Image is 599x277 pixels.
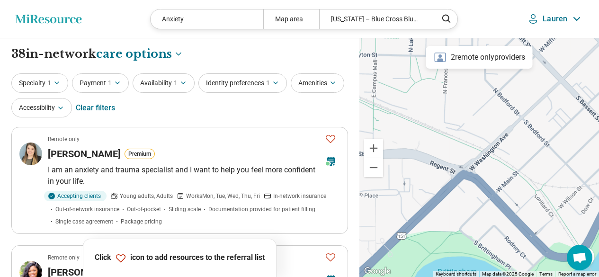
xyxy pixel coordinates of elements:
button: Zoom out [364,158,383,177]
div: 2 remote only providers [426,46,533,69]
span: care options [96,46,172,62]
button: Specialty1 [11,73,68,93]
div: Map area [263,9,320,29]
button: Accessibility [11,98,72,117]
div: Clear filters [76,97,115,119]
button: Premium [125,149,155,159]
span: 1 [266,78,270,88]
span: Package pricing [121,217,162,226]
div: Open chat [567,245,592,270]
span: Map data ©2025 Google [482,271,534,277]
button: Identity preferences1 [198,73,287,93]
button: Payment1 [72,73,129,93]
span: Out-of-network insurance [55,205,119,214]
span: 1 [108,78,112,88]
span: Works Mon, Tue, Wed, Thu, Fri [186,192,260,200]
a: Terms (opens in new tab) [539,271,553,277]
button: Amenities [291,73,344,93]
p: I am an anxiety and trauma specialist and I want to help you feel more confident in your life. [48,164,340,187]
div: Accepting clients [44,191,107,201]
span: 1 [47,78,51,88]
span: Out-of-pocket [127,205,161,214]
p: Remote only [48,253,80,262]
h1: 38 in-network [11,46,183,62]
p: Click icon to add resources to the referral list [95,252,265,264]
span: 1 [174,78,178,88]
p: Remote only [48,135,80,143]
p: Lauren [543,14,567,24]
button: Favorite [321,129,340,149]
button: Availability1 [133,73,195,93]
button: Care options [96,46,183,62]
button: Favorite [321,248,340,267]
span: Documentation provided for patient filling [208,205,315,214]
a: Report a map error [558,271,596,277]
span: Single case agreement [55,217,113,226]
div: [US_STATE] – Blue Cross Blue Shield [319,9,431,29]
div: Anxiety [151,9,263,29]
span: Young adults, Adults [120,192,173,200]
span: Sliding scale [169,205,201,214]
button: Zoom in [364,139,383,158]
h3: [PERSON_NAME] [48,147,121,161]
span: In-network insurance [273,192,326,200]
